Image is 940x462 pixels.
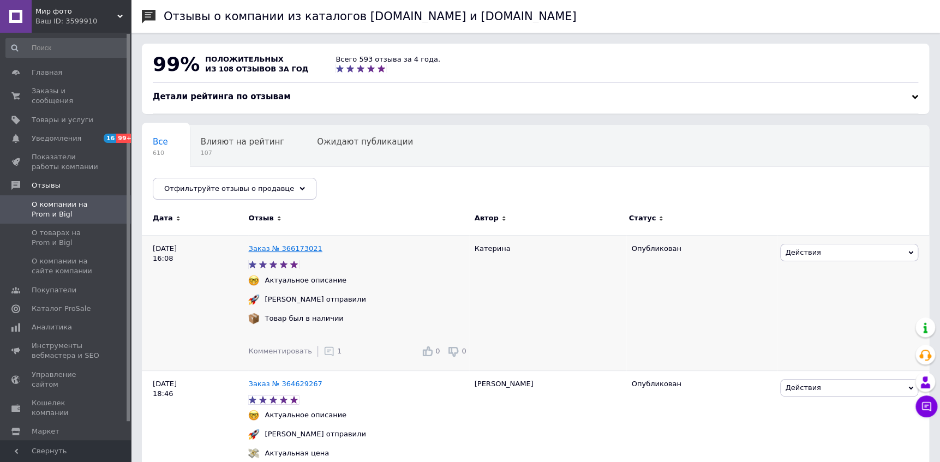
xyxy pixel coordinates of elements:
[153,178,271,188] span: Опубликованы без комме...
[785,248,821,256] span: Действия
[435,347,440,355] span: 0
[248,346,312,356] div: Комментировать
[324,346,342,357] div: 1
[337,347,342,355] span: 1
[32,285,76,295] span: Покупатели
[35,7,117,16] span: Мир фото
[632,244,773,254] div: Опубликован
[5,38,128,58] input: Поиск
[32,370,101,389] span: Управление сайтом
[262,448,332,458] div: Актуальная цена
[248,213,273,223] span: Отзыв
[32,304,91,314] span: Каталог ProSale
[32,134,81,143] span: Уведомления
[462,347,466,355] span: 0
[262,295,368,304] div: [PERSON_NAME] отправили
[32,86,101,106] span: Заказы и сообщения
[32,181,61,190] span: Отзывы
[262,275,349,285] div: Актуальное описание
[153,213,173,223] span: Дата
[248,294,259,305] img: :rocket:
[32,322,72,332] span: Аналитика
[248,429,259,440] img: :rocket:
[32,115,93,125] span: Товары и услуги
[317,137,413,147] span: Ожидают публикации
[248,313,259,324] img: :package:
[248,380,322,388] a: Заказ № 364629267
[32,152,101,172] span: Показатели работы компании
[915,395,937,417] button: Чат с покупателем
[201,149,284,157] span: 107
[164,184,294,193] span: Отфильтруйте отзывы о продавце
[336,55,440,64] div: Всего 593 отзыва за 4 года.
[142,235,248,370] div: [DATE] 16:08
[153,137,168,147] span: Все
[262,314,346,323] div: Товар был в наличии
[469,235,626,370] div: Катерина
[262,410,349,420] div: Актуальное описание
[632,379,773,389] div: Опубликован
[248,244,322,253] a: Заказ № 366173021
[32,228,101,248] span: О товарах на Prom и Bigl
[248,410,259,421] img: :nerd_face:
[248,275,259,286] img: :nerd_face:
[201,137,284,147] span: Влияют на рейтинг
[629,213,656,223] span: Статус
[262,429,368,439] div: [PERSON_NAME] отправили
[32,398,101,418] span: Кошелек компании
[475,213,499,223] span: Автор
[142,167,293,208] div: Опубликованы без комментария
[785,383,821,392] span: Действия
[248,448,259,459] img: :money_with_wings:
[32,341,101,361] span: Инструменты вебмастера и SEO
[116,134,134,143] span: 99+
[153,149,168,157] span: 610
[104,134,116,143] span: 16
[35,16,131,26] div: Ваш ID: 3599910
[153,92,290,101] span: Детали рейтинга по отзывам
[32,427,59,436] span: Маркет
[205,65,308,73] span: из 108 отзывов за год
[153,91,918,103] div: Детали рейтинга по отзывам
[32,256,101,276] span: О компании на сайте компании
[205,55,283,63] span: положительных
[164,10,577,23] h1: Отзывы о компании из каталогов [DOMAIN_NAME] и [DOMAIN_NAME]
[153,53,200,75] span: 99%
[248,347,312,355] span: Комментировать
[32,200,101,219] span: О компании на Prom и Bigl
[32,68,62,77] span: Главная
